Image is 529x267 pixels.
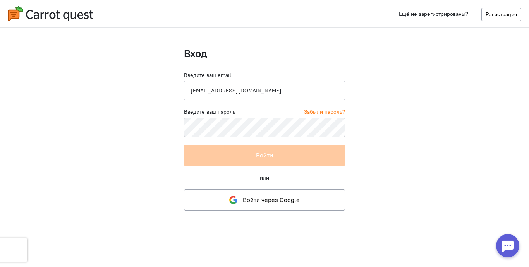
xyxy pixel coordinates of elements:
label: Введите ваш email [184,71,231,79]
div: или [260,174,269,181]
button: Войти [184,145,345,166]
a: Регистрация [481,8,521,21]
img: carrot-quest-logo.svg [8,6,93,21]
strong: Вход [184,46,207,60]
input: Электронная почта [184,81,345,100]
img: google-logo.svg [229,196,237,204]
span: Войти через Google [243,196,300,204]
label: Введите ваш пароль [184,108,235,116]
a: Забыли пароль? [304,108,345,116]
span: Ещё не зарегистрированы? [399,10,468,17]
